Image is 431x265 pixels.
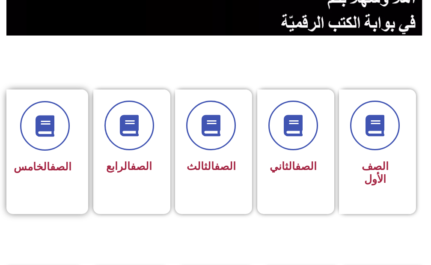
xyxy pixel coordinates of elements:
span: الصف الأول [362,160,389,185]
span: الرابع [106,160,152,173]
a: الصف [131,160,152,173]
a: الصف [214,160,236,173]
a: الصف [295,160,317,173]
span: الخامس [14,161,71,173]
span: الثاني [270,160,317,173]
span: الثالث [187,160,236,173]
a: الصف [50,161,71,173]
